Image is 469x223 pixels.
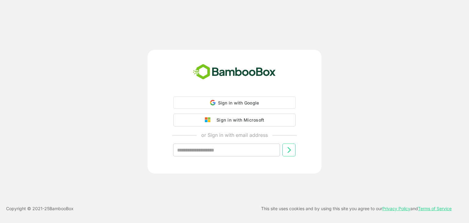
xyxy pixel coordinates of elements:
[6,205,74,212] p: Copyright © 2021- 25 BambooBox
[205,117,213,123] img: google
[173,114,296,126] button: Sign in with Microsoft
[190,62,279,82] img: bamboobox
[218,100,259,105] span: Sign in with Google
[261,205,452,212] p: This site uses cookies and by using this site you agree to our and
[201,131,268,139] p: or Sign in with email address
[418,206,452,211] a: Terms of Service
[173,97,296,109] div: Sign in with Google
[382,206,410,211] a: Privacy Policy
[213,116,264,124] div: Sign in with Microsoft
